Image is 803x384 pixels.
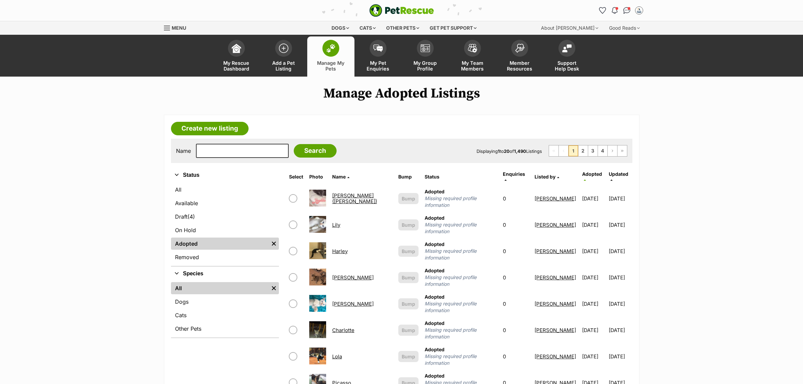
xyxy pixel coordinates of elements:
[612,7,617,14] img: notifications-46538b983faf8c2785f20acdc204bb7945ddae34d4c08c2a6579f10ce5e182be.svg
[402,221,415,228] span: Bump
[457,60,488,72] span: My Team Members
[598,145,607,156] a: Page 4
[286,169,306,185] th: Select
[609,238,632,264] td: [DATE]
[609,171,628,182] a: Updated
[535,353,576,360] a: [PERSON_NAME]
[369,4,434,17] img: logo-e224e6f780fb5917bec1dbf3a21bbac754714ae5b6737aabdf751b685950b380.svg
[354,36,402,77] a: My Pet Enquiries
[171,269,279,278] button: Species
[268,60,299,72] span: Add a Pet Listing
[535,274,576,281] a: [PERSON_NAME]
[578,145,588,156] a: Page 2
[402,195,415,202] span: Bump
[398,219,419,230] button: Bump
[634,5,644,16] button: My account
[500,317,531,343] td: 0
[355,21,380,35] div: Cats
[309,348,326,364] img: Lola
[425,320,444,326] span: Adopted
[171,197,279,209] a: Available
[332,327,354,333] a: Charlotte
[609,212,632,238] td: [DATE]
[609,291,632,317] td: [DATE]
[579,212,608,238] td: [DATE]
[316,60,346,72] span: Manage My Pets
[425,241,444,247] span: Adopted
[332,301,374,307] a: [PERSON_NAME]
[609,171,628,177] span: Updated
[579,344,608,369] td: [DATE]
[425,294,444,300] span: Adopted
[422,169,499,185] th: Status
[468,44,477,53] img: team-members-icon-5396bd8760b3fe7c0b43da4ab00e1e3bb1a5d9ba89233759b79545d2d3fc5d0d.svg
[332,174,346,180] span: Name
[535,222,576,228] a: [PERSON_NAME]
[309,242,326,259] img: Harley
[326,44,336,53] img: manage-my-pets-icon-02211641906a0b7f246fdf0571729dbe1e7629f14944591b6c1af311fb30b64b.svg
[425,327,497,340] span: Missing required profile information
[327,21,354,35] div: Dogs
[221,60,252,72] span: My Rescue Dashboard
[421,44,430,52] img: group-profile-icon-3fa3cf56718a62981997c0bc7e787c4b2cf8bcc04b72c1350f741eb67cf2f40e.svg
[396,169,421,185] th: Bump
[398,351,419,362] button: Bump
[535,327,576,333] a: [PERSON_NAME]
[294,144,337,158] input: Search
[398,272,419,283] button: Bump
[579,291,608,317] td: [DATE]
[425,189,444,194] span: Adopted
[582,171,602,177] span: Adopted
[402,353,415,360] span: Bump
[618,145,627,156] a: Last page
[307,169,329,185] th: Photo
[332,274,374,281] a: [PERSON_NAME]
[477,148,542,154] span: Displaying to of Listings
[425,347,444,352] span: Adopted
[363,60,393,72] span: My Pet Enquiries
[496,36,543,77] a: Member Resources
[402,36,449,77] a: My Group Profile
[176,148,191,154] label: Name
[504,148,510,154] strong: 20
[449,36,496,77] a: My Team Members
[279,44,288,53] img: add-pet-listing-icon-0afa8454b4691262ce3f59096e99ab1cd57d4a30225e0717b998d2c9b9846f56.svg
[579,186,608,211] td: [DATE]
[213,36,260,77] a: My Rescue Dashboard
[514,148,526,154] strong: 1,490
[309,269,326,285] img: Isabella
[559,145,568,156] span: Previous page
[171,282,269,294] a: All
[309,190,326,207] img: Josephine (Josie)
[569,145,578,156] span: Page 1
[609,265,632,290] td: [DATE]
[171,224,279,236] a: On Hold
[498,148,500,154] strong: 1
[609,186,632,211] td: [DATE]
[505,60,535,72] span: Member Resources
[579,317,608,343] td: [DATE]
[171,182,279,266] div: Status
[171,323,279,335] a: Other Pets
[425,248,497,261] span: Missing required profile information
[398,325,419,336] button: Bump
[623,7,630,14] img: chat-41dd97257d64d25036548639549fe6c8038ab92f7586957e7f3b1b290dea8141.svg
[425,300,497,314] span: Missing required profile information
[309,295,326,312] img: George
[535,301,576,307] a: [PERSON_NAME]
[549,145,558,156] span: First page
[500,212,531,238] td: 0
[579,238,608,264] td: [DATE]
[503,171,525,182] a: Enquiries
[597,5,608,16] a: Favourites
[164,21,191,33] a: Menu
[402,300,415,307] span: Bump
[332,192,377,204] a: [PERSON_NAME] ([PERSON_NAME])
[171,171,279,180] button: Status
[309,321,326,338] img: Charlotte
[171,211,279,223] a: Draft
[500,265,531,290] td: 0
[588,145,598,156] a: Page 3
[535,174,559,180] a: Listed by
[425,274,497,287] span: Missing required profile information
